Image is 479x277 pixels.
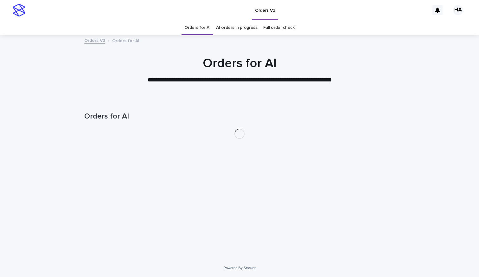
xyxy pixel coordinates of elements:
[223,266,255,270] a: Powered By Stacker
[453,5,463,15] div: HA
[13,4,25,16] img: stacker-logo-s-only.png
[84,36,105,44] a: Orders V3
[84,112,395,121] h1: Orders for AI
[216,20,258,35] a: AI orders in progress
[112,37,139,44] p: Orders for AI
[184,20,210,35] a: Orders for AI
[263,20,295,35] a: Full order check
[84,56,395,71] h1: Orders for AI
